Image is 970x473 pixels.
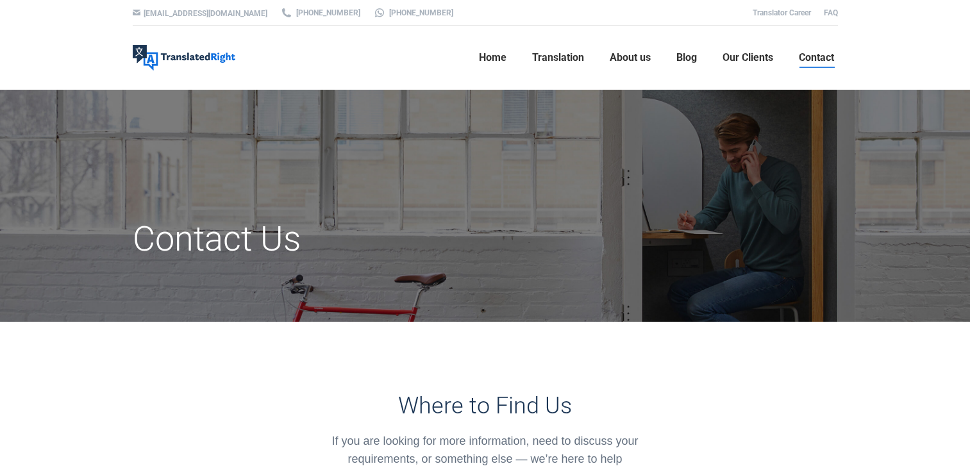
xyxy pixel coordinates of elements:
h3: Where to Find Us [314,392,656,419]
a: Our Clients [719,37,777,78]
span: About us [610,51,651,64]
a: Home [475,37,510,78]
a: FAQ [824,8,838,17]
a: About us [606,37,655,78]
span: Home [479,51,506,64]
a: Blog [673,37,701,78]
div: If you are looking for more information, need to discuss your requirements, or something else — w... [314,432,656,468]
span: Contact [799,51,834,64]
h1: Contact Us [133,218,596,260]
span: Translation [532,51,584,64]
a: Translation [528,37,588,78]
span: Our Clients [723,51,773,64]
a: Translator Career [753,8,811,17]
span: Blog [676,51,697,64]
a: Contact [795,37,838,78]
a: [PHONE_NUMBER] [373,7,453,19]
img: Translated Right [133,45,235,71]
a: [EMAIL_ADDRESS][DOMAIN_NAME] [144,9,267,18]
a: [PHONE_NUMBER] [280,7,360,19]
